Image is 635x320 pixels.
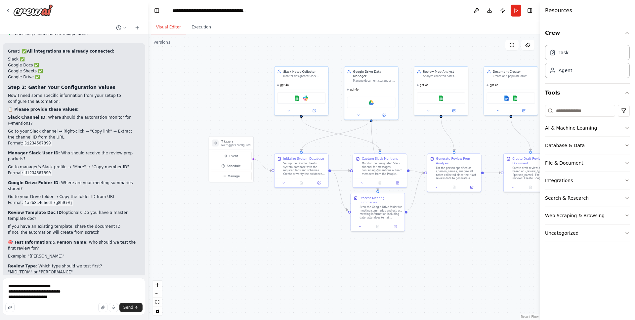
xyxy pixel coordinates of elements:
[8,85,115,90] strong: Step 2: Gather Your Configuration Values
[409,169,424,175] g: Edge from 06f43080-5301-4243-8f38-60c610e287f9 to f8261316-bf37-4fcd-a798-0664686243eb
[294,96,300,101] img: Google sheets
[8,140,140,146] li: Format:
[172,7,247,14] nav: breadcrumb
[509,118,533,151] g: Edge from b28d9353-f9c7-42ae-b0ce-7ce3bfd7ce73 to 8b81498c-5795-4e55-a5b7-78e1dcc95556
[153,40,171,45] div: Version 1
[299,118,373,151] g: Edge from af901c90-4d4a-44c5-9c79-5c1ef61987a7 to 9d125046-900a-4b4d-8994-4544020f2a92
[423,69,465,74] div: Review Prep Analyst
[360,205,402,219] div: Scan the Google Drive folder for meeting summaries and extract meeting information including date...
[353,69,396,78] div: Google Drive Data Manager
[283,162,325,176] div: Set up the Google Sheets system database with the required tabs and schemas. Create or verify the...
[511,108,536,113] button: Open in side panel
[493,74,535,78] div: Create and populate draft review documents using your exact Google Docs templates for both mid-te...
[153,281,162,289] button: zoom in
[123,305,133,310] span: Send
[545,195,589,201] div: Search & Research
[283,69,325,74] div: Slack Notes Collector
[436,157,478,165] div: Generate Review Prep Analysis
[490,84,498,87] span: gpt-4o
[559,67,572,74] div: Agent
[360,196,402,204] div: Process Meeting Summaries
[153,306,162,315] button: toggle interactivity
[5,303,15,312] button: Improve this prompt
[545,207,630,224] button: Web Scraping & Browsing
[388,224,403,229] button: Open in side panel
[292,180,311,186] button: No output available
[521,185,540,190] button: No output available
[8,62,140,68] li: Google Docs ✅
[351,193,405,231] div: Process Meeting SummariesScan the Google Drive folder for meeting summaries and extract meeting i...
[545,125,597,131] div: AI & Machine Learning
[350,88,359,92] span: gpt-4o
[484,171,501,175] g: Edge from f8261316-bf37-4fcd-a798-0664686243eb to 8b81498c-5795-4e55-a5b7-78e1dcc95556
[8,115,46,120] strong: Slack Channel ID
[8,229,140,235] li: If not, the automation will create from scratch
[8,180,59,185] strong: Google Drive Folder ID
[362,157,398,161] div: Capture Slack Mentions
[8,93,140,104] p: Now I need some specific information from your setup to configure the automation:
[8,239,140,251] p: 5. : Who should we test the first review for?
[545,137,630,154] button: Database & Data
[512,166,555,180] div: Create draft review documents based on {review_type} for {person_name}. For MID_TERM reviews: Cre...
[484,66,538,115] div: Document CreatorCreate and populate draft review documents using your exact Google Docs templates...
[436,166,478,180] div: For the person specified as {person_name}, analyze all notes collected since their last review da...
[353,79,396,83] div: Manage document storage and retrieval for the performance review system. Handle meeting summaries...
[23,170,52,176] code: U1234567890
[423,74,465,78] div: Analyze collected notes, meeting summaries, and historical data to generate comprehensive review ...
[368,224,387,229] button: No output available
[353,153,407,188] div: Capture Slack MentionsMonitor the designated Slack channel for messages containing @mentions of t...
[221,139,251,143] h3: Triggers
[545,42,630,83] div: Crew
[371,180,389,186] button: No output available
[331,169,350,173] g: Edge from 9d125046-900a-4b4d-8994-4544020f2a92 to 06f43080-5301-4243-8f38-60c610e287f9
[8,180,140,192] p: : Where are your meeting summaries stored?
[369,118,380,190] g: Edge from af901c90-4d4a-44c5-9c79-5c1ef61987a7 to 4f712bac-4af8-4642-9b55-ea314659d857
[8,194,140,200] li: Go to your Drive folder → Copy the folder ID from URL
[8,114,140,126] p: : Where should the automation monitor for @mentions?
[390,180,405,186] button: Open in side panel
[512,157,555,165] div: Create Draft Review Document
[8,107,79,112] strong: 📋 Please provide these values:
[344,66,399,120] div: Google Drive Data ManagerManage document storage and retrieval for the performance review system....
[280,84,289,87] span: gpt-4o
[8,164,140,170] li: Go to manager's Slack profile → "More" → "Copy member ID"
[559,49,569,56] div: Task
[227,164,241,168] span: Schedule
[372,112,397,118] button: Open in side panel
[57,240,86,245] strong: Person Name
[545,230,578,236] div: Uncategorized
[303,96,308,101] img: Slack
[513,96,518,101] img: Google sheets
[442,108,466,113] button: Open in side panel
[153,281,162,315] div: React Flow controls
[8,269,140,275] li: "MID_TERM" or "PERFORMANCE"
[8,150,140,162] p: : Who should receive the review prep packets?
[151,20,186,34] button: Visual Editor
[8,264,36,268] strong: Review Type
[545,119,630,137] button: AI & Machine Learning
[153,298,162,306] button: fit view
[439,118,456,151] g: Edge from f28dc0cf-71b6-4b6d-a042-4f5528beec42 to f8261316-bf37-4fcd-a798-0664686243eb
[545,177,573,184] div: Integrations
[362,162,404,176] div: Monitor the designated Slack channel for messages containing @mentions of team members from the P...
[8,263,140,275] li: : Which type should we test first?
[504,96,509,101] img: Google docs
[98,303,107,312] button: Upload files
[302,108,326,113] button: Open in side panel
[211,152,251,160] button: Event
[427,153,482,192] div: Generate Review Prep AnalysisFor the person specified as {person_name}, analyze all notes collect...
[228,174,240,178] span: Manage
[152,6,161,15] button: Hide left sidebar
[493,69,535,74] div: Document Creator
[8,128,140,140] li: Go to your Slack channel → Right-click → "Copy link" → Extract the channel ID from the URL
[23,200,73,206] code: 1a2b3c4d5e6f7g8h9i0j
[407,171,424,212] g: Edge from 4f712bac-4af8-4642-9b55-ea314659d857 to f8261316-bf37-4fcd-a798-0664686243eb
[464,185,479,190] button: Open in side panel
[283,74,325,78] div: Monitor designated Slack channels for @mentions of team members, capture feedback notes, and stor...
[545,24,630,42] button: Crew
[23,140,52,146] code: C1234567890
[545,154,630,172] button: File & Document
[8,253,140,259] li: Example: "[PERSON_NAME]"
[521,315,539,319] a: React Flow attribution
[253,157,272,173] g: Edge from triggers to 9d125046-900a-4b4d-8994-4544020f2a92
